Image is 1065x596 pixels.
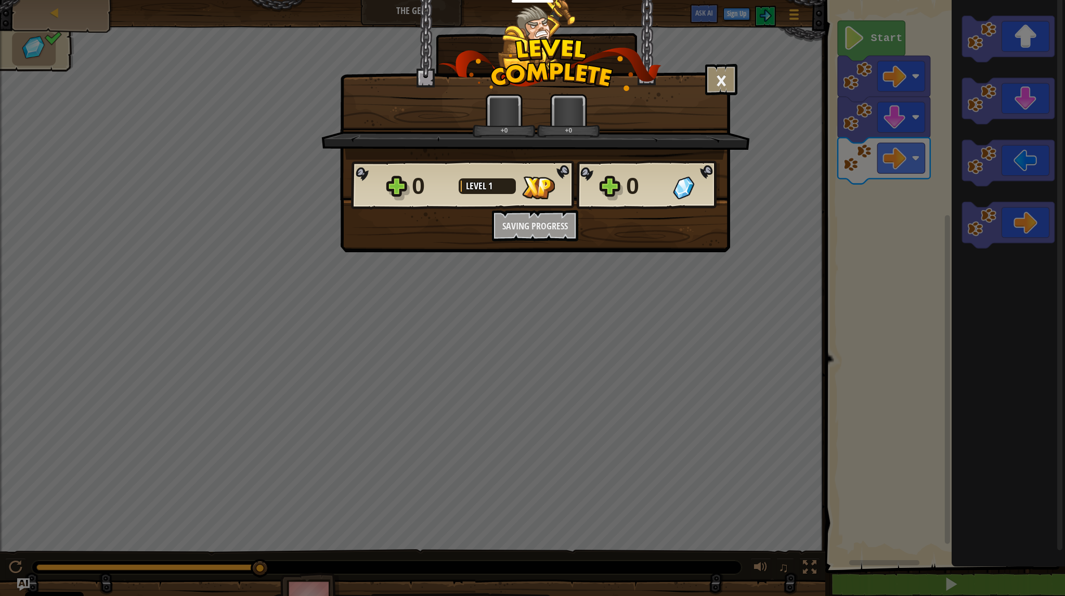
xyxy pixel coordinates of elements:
span: Level [466,179,488,192]
img: Gems Gained [673,176,694,199]
img: XP Gained [522,176,555,199]
img: level_complete.png [438,38,661,91]
span: 1 [488,179,492,192]
button: × [705,64,737,95]
div: 0 [626,170,667,203]
div: 0 [412,170,452,203]
div: +0 [539,126,598,134]
div: +0 [475,126,534,134]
